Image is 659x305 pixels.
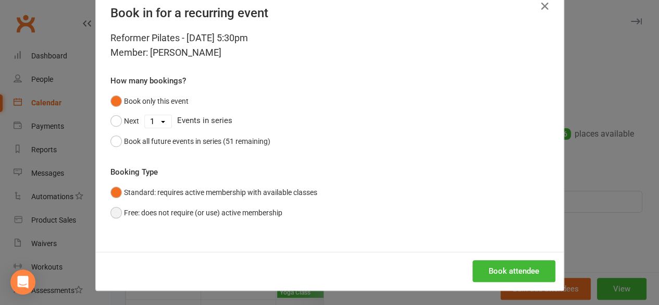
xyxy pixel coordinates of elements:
[110,6,549,20] h4: Book in for a recurring event
[10,270,35,295] div: Open Intercom Messenger
[110,203,282,223] button: Free: does not require (or use) active membership
[473,260,555,282] button: Book attendee
[110,31,549,60] div: Reformer Pilates - [DATE] 5:30pm Member: [PERSON_NAME]
[110,131,270,151] button: Book all future events in series (51 remaining)
[110,91,189,111] button: Book only this event
[110,75,186,87] label: How many bookings?
[110,182,317,202] button: Standard: requires active membership with available classes
[124,136,270,147] div: Book all future events in series (51 remaining)
[110,111,549,131] div: Events in series
[110,111,139,131] button: Next
[110,166,158,178] label: Booking Type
